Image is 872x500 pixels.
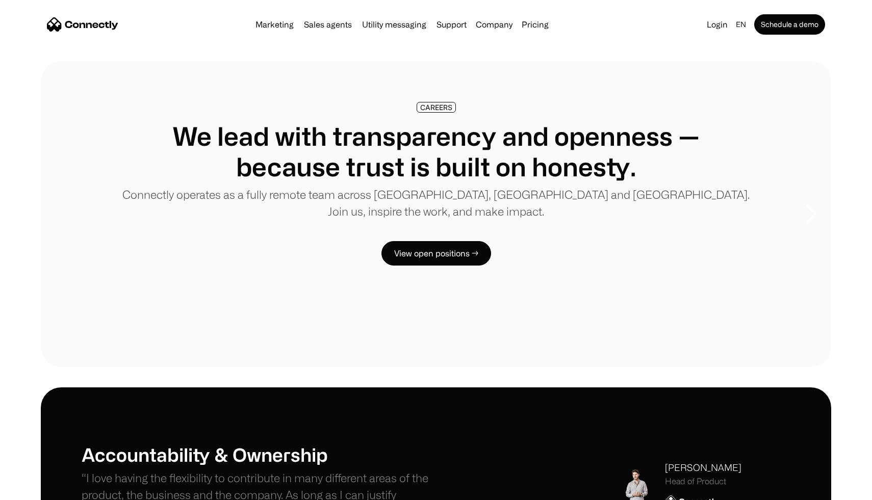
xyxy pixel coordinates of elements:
[703,17,732,32] a: Login
[476,17,512,32] div: Company
[358,20,430,29] a: Utility messaging
[754,14,825,35] a: Schedule a demo
[420,103,452,111] div: CAREERS
[41,61,831,367] div: 1 of 8
[47,17,118,32] a: home
[432,20,471,29] a: Support
[381,241,491,266] a: View open positions →
[10,481,61,496] aside: Language selected: English
[41,61,831,367] div: carousel
[122,121,750,182] h1: We lead with transparency and openness — because trust is built on honesty.
[736,17,746,32] div: en
[665,477,741,486] div: Head of Product
[300,20,356,29] a: Sales agents
[790,163,831,265] div: next slide
[251,20,298,29] a: Marketing
[518,20,553,29] a: Pricing
[122,186,750,220] p: Connectly operates as a fully remote team across [GEOGRAPHIC_DATA], [GEOGRAPHIC_DATA] and [GEOGRA...
[665,461,741,475] div: [PERSON_NAME]
[20,482,61,496] ul: Language list
[82,443,436,465] h1: Accountability & Ownership
[732,17,752,32] div: en
[473,17,516,32] div: Company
